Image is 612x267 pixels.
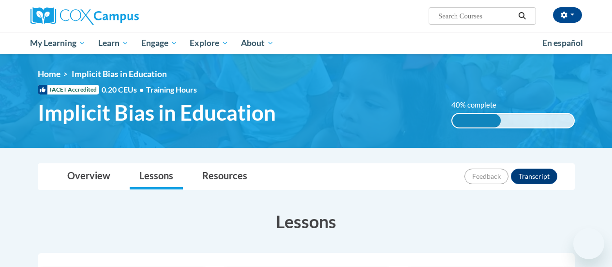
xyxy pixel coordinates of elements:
[190,37,228,49] span: Explore
[98,37,129,49] span: Learn
[24,32,92,54] a: My Learning
[30,7,205,25] a: Cox Campus
[30,37,86,49] span: My Learning
[139,85,144,94] span: •
[511,169,557,184] button: Transcript
[141,37,178,49] span: Engage
[135,32,184,54] a: Engage
[553,7,582,23] button: Account Settings
[183,32,235,54] a: Explore
[452,114,501,127] div: 40% complete
[241,37,274,49] span: About
[38,85,99,94] span: IACET Accredited
[130,164,183,189] a: Lessons
[58,164,120,189] a: Overview
[464,169,508,184] button: Feedback
[515,10,529,22] button: Search
[23,32,589,54] div: Main menu
[437,10,515,22] input: Search Courses
[102,84,146,95] span: 0.20 CEUs
[30,7,139,25] img: Cox Campus
[146,85,197,94] span: Training Hours
[38,209,575,234] h3: Lessons
[235,32,280,54] a: About
[72,69,167,79] span: Implicit Bias in Education
[38,69,60,79] a: Home
[92,32,135,54] a: Learn
[573,228,604,259] iframe: Button to launch messaging window
[193,164,257,189] a: Resources
[38,100,276,126] span: Implicit Bias in Education
[451,100,507,110] label: 40% complete
[542,38,583,48] span: En español
[536,33,589,53] a: En español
